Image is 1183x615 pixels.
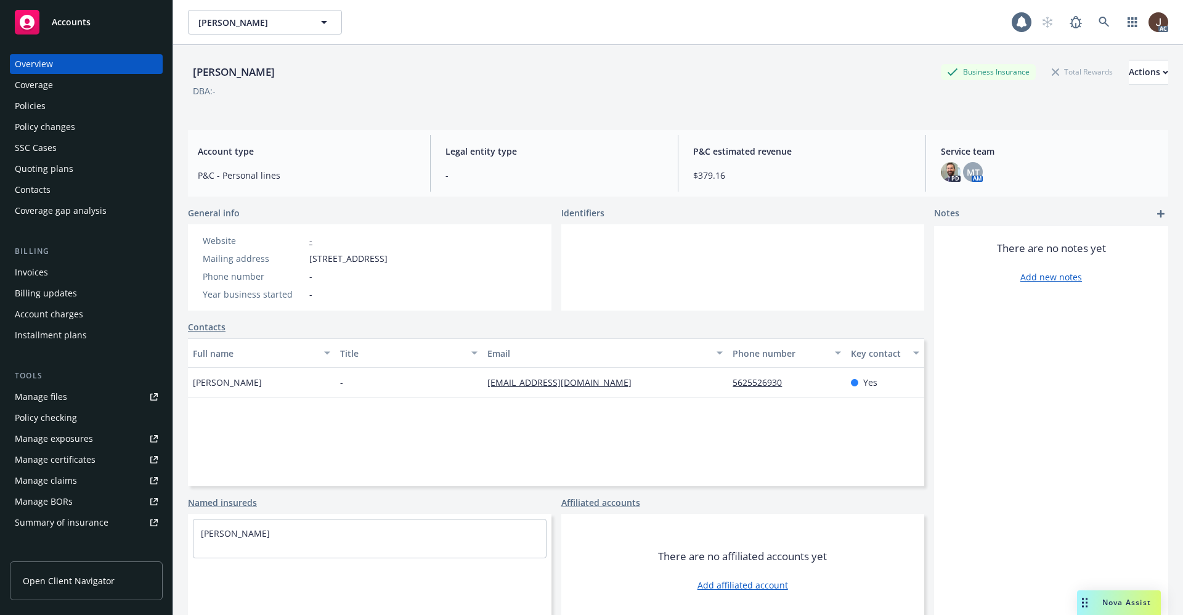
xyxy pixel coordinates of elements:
a: Overview [10,54,163,74]
div: Billing [10,245,163,258]
span: MT [967,166,980,179]
a: Add new notes [1020,271,1082,283]
a: Search [1092,10,1116,35]
a: Manage claims [10,471,163,491]
div: Policy changes [15,117,75,137]
span: Accounts [52,17,91,27]
button: Title [335,338,482,368]
div: Policy checking [15,408,77,428]
span: Nova Assist [1102,597,1151,608]
div: Manage exposures [15,429,93,449]
span: There are no affiliated accounts yet [658,549,827,564]
a: Switch app [1120,10,1145,35]
span: [STREET_ADDRESS] [309,252,388,265]
div: Manage certificates [15,450,96,470]
a: Named insureds [188,496,257,509]
div: Title [340,347,464,360]
a: Policies [10,96,163,116]
div: Coverage gap analysis [15,201,107,221]
a: 5625526930 [733,377,792,388]
span: General info [188,206,240,219]
a: Billing updates [10,283,163,303]
div: Billing updates [15,283,77,303]
a: Account charges [10,304,163,324]
a: Start snowing [1035,10,1060,35]
span: There are no notes yet [997,241,1106,256]
span: Yes [863,376,877,389]
div: Policies [15,96,46,116]
a: Manage certificates [10,450,163,470]
span: - [445,169,663,182]
a: Quoting plans [10,159,163,179]
div: Overview [15,54,53,74]
div: Phone number [733,347,827,360]
span: P&C estimated revenue [693,145,911,158]
a: - [309,235,312,246]
span: Legal entity type [445,145,663,158]
div: Total Rewards [1046,64,1119,79]
span: - [340,376,343,389]
span: Notes [934,206,959,221]
a: [PERSON_NAME] [201,527,270,539]
span: - [309,270,312,283]
span: [PERSON_NAME] [193,376,262,389]
span: Service team [941,145,1158,158]
a: Manage BORs [10,492,163,511]
img: photo [941,162,961,182]
a: Add affiliated account [697,579,788,592]
div: Full name [193,347,317,360]
div: SSC Cases [15,138,57,158]
a: Accounts [10,5,163,39]
button: [PERSON_NAME] [188,10,342,35]
div: Invoices [15,263,48,282]
a: Policy changes [10,117,163,137]
div: Coverage [15,75,53,95]
span: $379.16 [693,169,911,182]
div: Summary of insurance [15,513,108,532]
button: Actions [1129,60,1168,84]
div: Contacts [15,180,51,200]
a: add [1153,206,1168,221]
div: Mailing address [203,252,304,265]
div: Quoting plans [15,159,73,179]
a: [EMAIL_ADDRESS][DOMAIN_NAME] [487,377,641,388]
div: Year business started [203,288,304,301]
a: Coverage gap analysis [10,201,163,221]
div: Manage BORs [15,492,73,511]
a: Manage files [10,387,163,407]
div: [PERSON_NAME] [188,64,280,80]
a: Installment plans [10,325,163,345]
div: Key contact [851,347,906,360]
a: Affiliated accounts [561,496,640,509]
span: [PERSON_NAME] [198,16,305,29]
a: Manage exposures [10,429,163,449]
div: DBA: - [193,84,216,97]
a: Coverage [10,75,163,95]
a: SSC Cases [10,138,163,158]
button: Email [482,338,728,368]
a: Contacts [10,180,163,200]
a: Invoices [10,263,163,282]
div: Manage files [15,387,67,407]
button: Nova Assist [1077,590,1161,615]
a: Report a Bug [1063,10,1088,35]
div: Drag to move [1077,590,1092,615]
div: Website [203,234,304,247]
div: Manage claims [15,471,77,491]
div: Phone number [203,270,304,283]
a: Policy checking [10,408,163,428]
span: Open Client Navigator [23,574,115,587]
button: Key contact [846,338,924,368]
span: Identifiers [561,206,604,219]
div: Tools [10,370,163,382]
button: Full name [188,338,335,368]
div: Account charges [15,304,83,324]
span: Account type [198,145,415,158]
a: Summary of insurance [10,513,163,532]
div: Email [487,347,709,360]
span: P&C - Personal lines [198,169,415,182]
a: Contacts [188,320,226,333]
div: Business Insurance [941,64,1036,79]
